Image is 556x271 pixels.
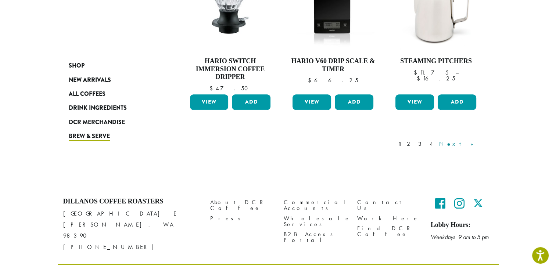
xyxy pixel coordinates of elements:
[335,94,373,110] button: Add
[438,140,480,148] a: Next »
[417,75,455,82] bdi: 16.25
[69,101,157,115] a: Drink Ingredients
[209,84,215,92] span: $
[69,90,105,99] span: All Coffees
[357,223,420,239] a: Find DCR Coffee
[413,69,420,76] span: $
[428,140,435,148] a: 4
[69,61,85,71] span: Shop
[284,229,346,245] a: B2B Access Portal
[394,57,478,65] h4: Steaming Pitchers
[188,57,273,81] h4: Hario Switch Immersion Coffee Dripper
[69,115,157,129] a: DCR Merchandise
[417,140,426,148] a: 3
[431,221,493,229] h5: Lobby Hours:
[395,94,434,110] a: View
[284,198,346,213] a: Commercial Accounts
[69,118,125,127] span: DCR Merchandise
[438,94,476,110] button: Add
[69,87,157,101] a: All Coffees
[431,233,489,241] em: Weekdays 9 am to 5 pm
[209,84,251,92] bdi: 47.50
[308,76,314,84] span: $
[210,213,273,223] a: Press
[69,104,127,113] span: Drink Ingredients
[69,129,157,143] a: Brew & Serve
[291,57,375,73] h4: Hario V60 Drip Scale & Timer
[357,198,420,213] a: Contact Us
[63,198,199,206] h4: Dillanos Coffee Roasters
[308,76,358,84] bdi: 66.25
[293,94,331,110] a: View
[69,76,111,85] span: New Arrivals
[190,94,229,110] a: View
[69,73,157,87] a: New Arrivals
[69,132,110,141] span: Brew & Serve
[455,69,458,76] span: –
[69,59,157,73] a: Shop
[405,140,415,148] a: 2
[210,198,273,213] a: About DCR Coffee
[284,213,346,229] a: Wholesale Services
[232,94,270,110] button: Add
[413,69,448,76] bdi: 11.75
[357,213,420,223] a: Work Here
[417,75,423,82] span: $
[63,208,199,252] p: [GEOGRAPHIC_DATA] E [PERSON_NAME], WA 98390 [PHONE_NUMBER]
[397,140,403,148] a: 1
